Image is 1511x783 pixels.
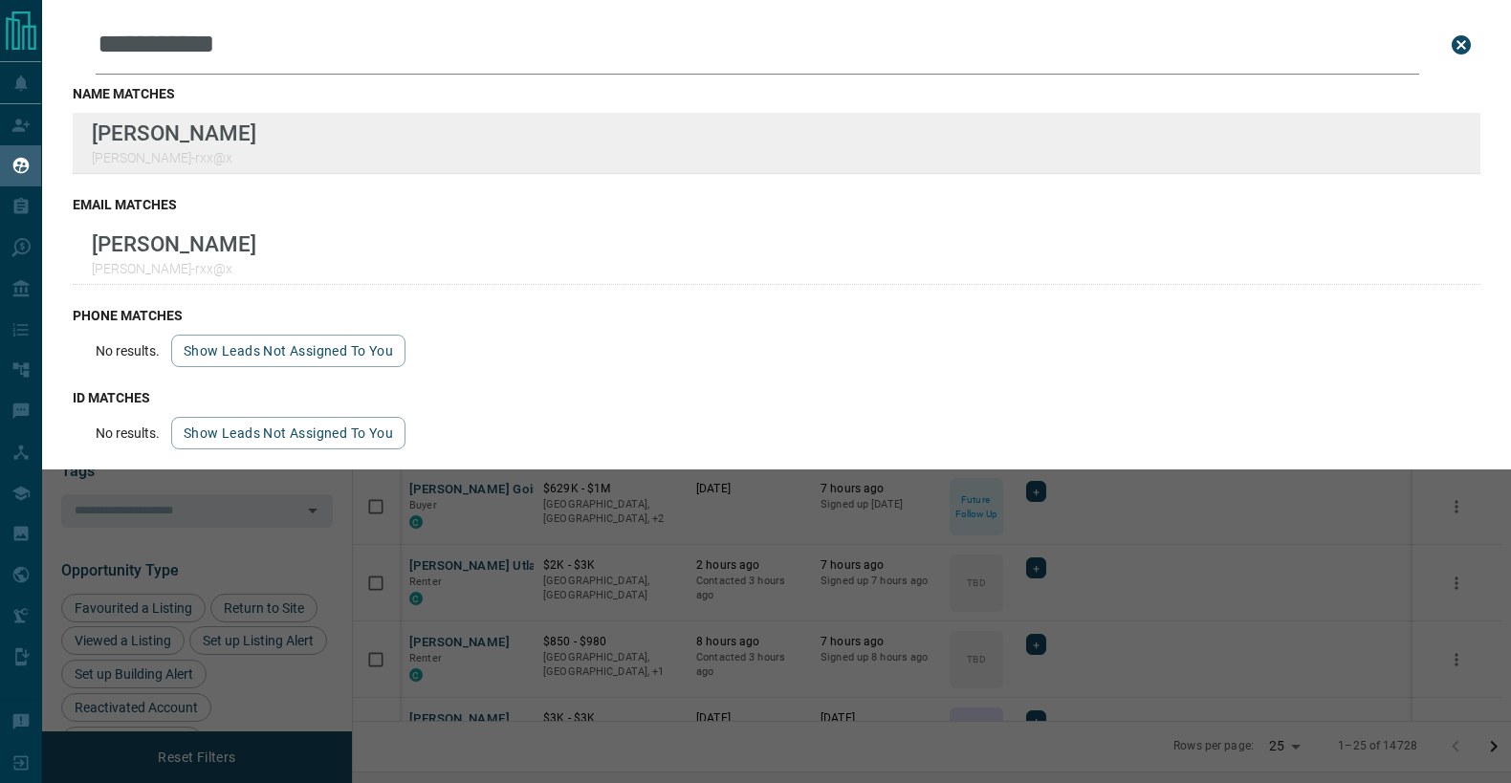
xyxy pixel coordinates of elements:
[1442,26,1480,64] button: close search bar
[73,86,1480,101] h3: name matches
[96,343,160,359] p: No results.
[73,197,1480,212] h3: email matches
[73,390,1480,405] h3: id matches
[92,120,256,145] p: [PERSON_NAME]
[92,231,256,256] p: [PERSON_NAME]
[171,335,405,367] button: show leads not assigned to you
[73,308,1480,323] h3: phone matches
[92,150,256,165] p: [PERSON_NAME]-rxx@x
[92,261,256,276] p: [PERSON_NAME]-rxx@x
[96,425,160,441] p: No results.
[171,417,405,449] button: show leads not assigned to you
